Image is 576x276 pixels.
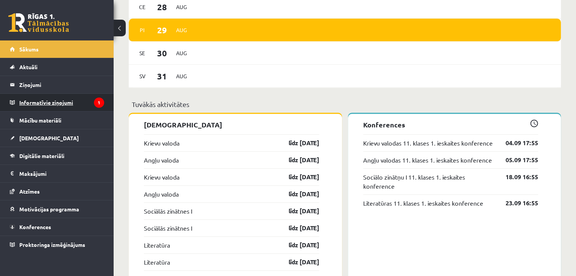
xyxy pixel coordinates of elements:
[275,240,319,250] a: līdz [DATE]
[173,70,189,82] span: Aug
[275,189,319,198] a: līdz [DATE]
[275,206,319,216] a: līdz [DATE]
[10,200,104,218] a: Motivācijas programma
[10,129,104,147] a: [DEMOGRAPHIC_DATA]
[19,94,104,111] legend: Informatīvie ziņojumi
[363,172,495,191] a: Sociālo zinātņu I 11. klases 1. ieskaites konference
[173,24,189,36] span: Aug
[150,70,174,82] span: 31
[10,94,104,111] a: Informatīvie ziņojumi1
[275,155,319,164] a: līdz [DATE]
[10,58,104,76] a: Aktuāli
[19,206,79,212] span: Motivācijas programma
[19,152,64,159] span: Digitālie materiāli
[144,257,170,267] a: Literatūra
[19,188,40,195] span: Atzīmes
[10,165,104,182] a: Maksājumi
[275,257,319,267] a: līdz [DATE]
[144,223,192,233] a: Sociālās zinātnes I
[173,47,189,59] span: Aug
[10,147,104,164] a: Digitālie materiāli
[134,47,150,59] span: Se
[144,138,180,147] a: Krievu valoda
[134,1,150,13] span: Ce
[150,1,174,13] span: 28
[494,198,538,208] a: 23.09 16:55
[275,172,319,181] a: līdz [DATE]
[19,165,104,182] legend: Maksājumi
[19,117,61,124] span: Mācību materiāli
[19,135,79,141] span: [DEMOGRAPHIC_DATA]
[10,76,104,93] a: Ziņojumi
[132,99,558,109] p: Tuvākās aktivitātes
[363,138,493,147] a: Krievu valodas 11. klases 1. ieskaites konference
[19,241,85,248] span: Proktoringa izmēģinājums
[494,172,538,181] a: 18.09 16:55
[134,70,150,82] span: Sv
[19,76,104,93] legend: Ziņojumi
[10,40,104,58] a: Sākums
[144,119,319,130] p: [DEMOGRAPHIC_DATA]
[173,1,189,13] span: Aug
[144,240,170,250] a: Literatūra
[494,138,538,147] a: 04.09 17:55
[19,64,37,70] span: Aktuāli
[94,98,104,108] i: 1
[275,223,319,233] a: līdz [DATE]
[363,198,483,208] a: Literatūras 11. klases 1. ieskaites konference
[144,189,179,198] a: Angļu valoda
[10,183,104,200] a: Atzīmes
[363,119,539,130] p: Konferences
[8,13,69,32] a: Rīgas 1. Tālmācības vidusskola
[144,155,179,164] a: Angļu valoda
[144,172,180,181] a: Krievu valoda
[10,112,104,129] a: Mācību materiāli
[10,236,104,253] a: Proktoringa izmēģinājums
[275,138,319,147] a: līdz [DATE]
[363,155,492,164] a: Angļu valodas 11. klases 1. ieskaites konference
[150,24,174,36] span: 29
[10,218,104,236] a: Konferences
[494,155,538,164] a: 05.09 17:55
[19,223,51,230] span: Konferences
[144,206,192,216] a: Sociālās zinātnes I
[150,47,174,59] span: 30
[134,24,150,36] span: Pi
[19,46,39,53] span: Sākums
